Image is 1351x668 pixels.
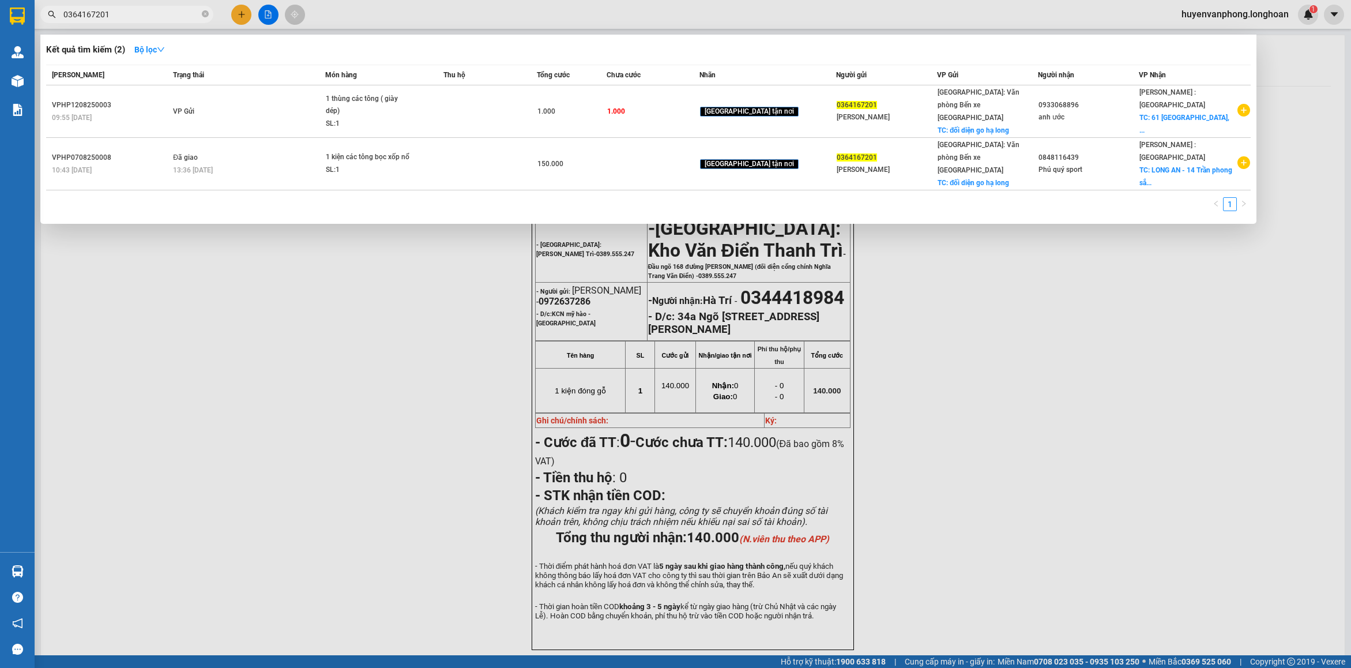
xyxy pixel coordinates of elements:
[12,46,24,58] img: warehouse-icon
[326,151,412,164] div: 1 kiện các tông bọc xốp nổ
[1139,166,1232,187] span: TC: LONG AN - 14 Trần phong sắ...
[836,71,867,79] span: Người gửi
[1237,104,1250,117] span: plus-circle
[173,71,204,79] span: Trạng thái
[837,153,877,162] span: 0364167201
[937,71,958,79] span: VP Gửi
[173,107,194,115] span: VP Gửi
[607,71,641,79] span: Chưa cước
[157,46,165,54] span: down
[125,40,174,59] button: Bộ lọcdown
[1223,197,1237,211] li: 1
[1139,114,1229,134] span: TC: 61 [GEOGRAPHIC_DATA], ...
[938,126,1009,134] span: TC: đối diện go hạ long
[1139,71,1166,79] span: VP Nhận
[52,99,170,111] div: VPHP1208250003
[1224,198,1236,211] a: 1
[699,71,716,79] span: Nhãn
[1038,99,1138,111] div: 0933068896
[837,164,936,176] div: [PERSON_NAME]
[48,10,56,18] span: search
[173,166,213,174] span: 13:36 [DATE]
[1213,200,1220,207] span: left
[12,592,23,603] span: question-circle
[1209,197,1223,211] button: left
[202,10,209,17] span: close-circle
[325,71,357,79] span: Món hàng
[1038,71,1074,79] span: Người nhận
[1139,141,1205,162] span: [PERSON_NAME] : [GEOGRAPHIC_DATA]
[63,8,200,21] input: Tìm tên, số ĐT hoặc mã đơn
[537,71,570,79] span: Tổng cước
[1237,197,1251,211] button: right
[52,152,170,164] div: VPHP0708250008
[326,118,412,130] div: SL: 1
[12,75,24,87] img: warehouse-icon
[12,104,24,116] img: solution-icon
[326,164,412,177] div: SL: 1
[1038,152,1138,164] div: 0848116439
[700,159,799,170] span: [GEOGRAPHIC_DATA] tận nơi
[537,107,555,115] span: 1.000
[1209,197,1223,211] li: Previous Page
[1038,111,1138,123] div: anh ước
[52,114,92,122] span: 09:55 [DATE]
[607,107,625,115] span: 1.000
[1240,200,1247,207] span: right
[938,179,1009,187] span: TC: đối diện go hạ long
[938,141,1019,174] span: [GEOGRAPHIC_DATA]: Văn phòng Bến xe [GEOGRAPHIC_DATA]
[12,644,23,655] span: message
[202,9,209,20] span: close-circle
[52,166,92,174] span: 10:43 [DATE]
[12,618,23,629] span: notification
[1237,156,1250,169] span: plus-circle
[134,45,165,54] strong: Bộ lọc
[938,88,1019,122] span: [GEOGRAPHIC_DATA]: Văn phòng Bến xe [GEOGRAPHIC_DATA]
[1139,88,1205,109] span: [PERSON_NAME] : [GEOGRAPHIC_DATA]
[10,7,25,25] img: logo-vxr
[443,71,465,79] span: Thu hộ
[1237,197,1251,211] li: Next Page
[52,71,104,79] span: [PERSON_NAME]
[12,565,24,577] img: warehouse-icon
[1038,164,1138,176] div: Phú quý sport
[537,160,563,168] span: 150.000
[837,101,877,109] span: 0364167201
[700,107,799,117] span: [GEOGRAPHIC_DATA] tận nơi
[173,153,198,162] span: Đã giao
[46,44,125,56] h3: Kết quả tìm kiếm ( 2 )
[326,93,412,118] div: 1 thùng các tông ( giày dép)
[837,111,936,123] div: [PERSON_NAME]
